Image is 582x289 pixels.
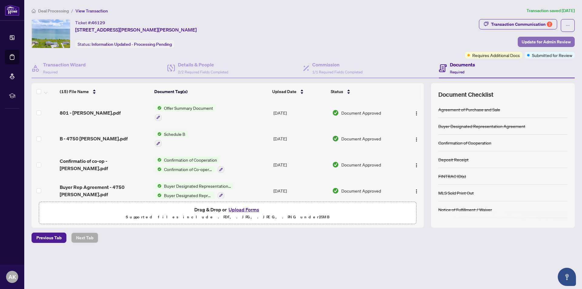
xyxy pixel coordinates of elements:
[414,137,419,142] img: Logo
[341,109,381,116] span: Document Approved
[438,173,466,180] div: FINTRAC ID(s)
[32,9,36,13] span: home
[438,190,474,196] div: MLS Sold Print Out
[155,183,162,189] img: Status Icon
[412,108,421,118] button: Logo
[162,183,233,189] span: Buyer Designated Representation Agreement
[60,109,121,116] span: 801 - [PERSON_NAME].pdf
[328,83,401,100] th: Status
[162,156,219,163] span: Confirmation of Cooperation
[227,206,261,213] button: Upload Forms
[38,8,69,14] span: Deal Processing
[341,135,381,142] span: Document Approved
[547,22,552,27] div: 2
[312,61,363,68] h4: Commission
[522,37,571,47] span: Update for Admin Review
[341,161,381,168] span: Document Approved
[155,105,162,111] img: Status Icon
[472,52,520,59] span: Requires Additional Docs
[479,19,557,29] button: Transaction Communication2
[92,42,172,47] span: Information Updated - Processing Pending
[272,88,296,95] span: Upload Date
[312,70,363,74] span: 1/1 Required Fields Completed
[558,268,576,286] button: Open asap
[271,178,330,204] td: [DATE]
[341,187,381,194] span: Document Approved
[566,23,570,28] span: ellipsis
[43,61,86,68] h4: Transaction Wizard
[331,88,343,95] span: Status
[271,152,330,178] td: [DATE]
[155,156,224,173] button: Status IconConfirmation of CooperationStatus IconConfirmation of Co-operation and Representation—...
[43,70,58,74] span: Required
[75,40,174,48] div: Status:
[178,70,228,74] span: 2/2 Required Fields Completed
[332,135,339,142] img: Document Status
[414,189,419,194] img: Logo
[155,105,216,121] button: Status IconOffer Summary Document
[155,156,162,163] img: Status Icon
[57,83,152,100] th: (15) File Name
[438,206,492,213] div: Notice of Fulfillment / Waiver
[438,106,500,113] div: Agreement of Purchase and Sale
[412,134,421,143] button: Logo
[162,192,215,199] span: Buyer Designated Representation Agreement
[162,105,216,111] span: Offer Summary Document
[155,131,162,137] img: Status Icon
[71,233,98,243] button: Next Tab
[412,160,421,170] button: Logo
[155,183,233,199] button: Status IconBuyer Designated Representation AgreementStatus IconBuyer Designated Representation Ag...
[438,156,469,163] div: Deposit Receipt
[412,186,421,196] button: Logo
[32,19,70,48] img: IMG-X12049396_1.jpg
[5,5,19,16] img: logo
[532,52,572,59] span: Submitted for Review
[332,109,339,116] img: Document Status
[270,83,328,100] th: Upload Date
[32,233,66,243] button: Previous Tab
[162,131,188,137] span: Schedule B
[414,111,419,116] img: Logo
[71,7,73,14] li: /
[36,233,62,243] span: Previous Tab
[60,183,150,198] span: Buyer Rep Agreement - 4750 [PERSON_NAME].pdf
[438,139,491,146] div: Confirmation of Cooperation
[75,8,108,14] span: View Transaction
[438,90,493,99] span: Document Checklist
[60,157,150,172] span: Confirmatio of co-op - [PERSON_NAME].pdf
[450,70,464,74] span: Required
[178,61,228,68] h4: Details & People
[162,166,215,173] span: Confirmation of Co-operation and Representation—Buyer/Seller
[271,100,330,126] td: [DATE]
[155,166,162,173] img: Status Icon
[332,161,339,168] img: Document Status
[450,61,475,68] h4: Documents
[92,20,105,25] span: 46129
[39,202,416,224] span: Drag & Drop orUpload FormsSupported files include .PDF, .JPG, .JPEG, .PNG under25MB
[60,88,89,95] span: (15) File Name
[60,135,128,142] span: B - 4750 [PERSON_NAME].pdf
[271,126,330,152] td: [DATE]
[491,19,552,29] div: Transaction Communication
[414,163,419,168] img: Logo
[152,83,270,100] th: Document Tag(s)
[155,192,162,199] img: Status Icon
[75,26,197,33] span: [STREET_ADDRESS][PERSON_NAME][PERSON_NAME]
[8,273,16,281] span: AK
[155,131,188,147] button: Status IconSchedule B
[194,206,261,213] span: Drag & Drop or
[527,7,575,14] article: Transaction saved [DATE]
[518,37,575,47] button: Update for Admin Review
[43,213,413,221] p: Supported files include .PDF, .JPG, .JPEG, .PNG under 25 MB
[332,187,339,194] img: Document Status
[438,123,525,129] div: Buyer Designated Representation Agreement
[75,19,105,26] div: Ticket #:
